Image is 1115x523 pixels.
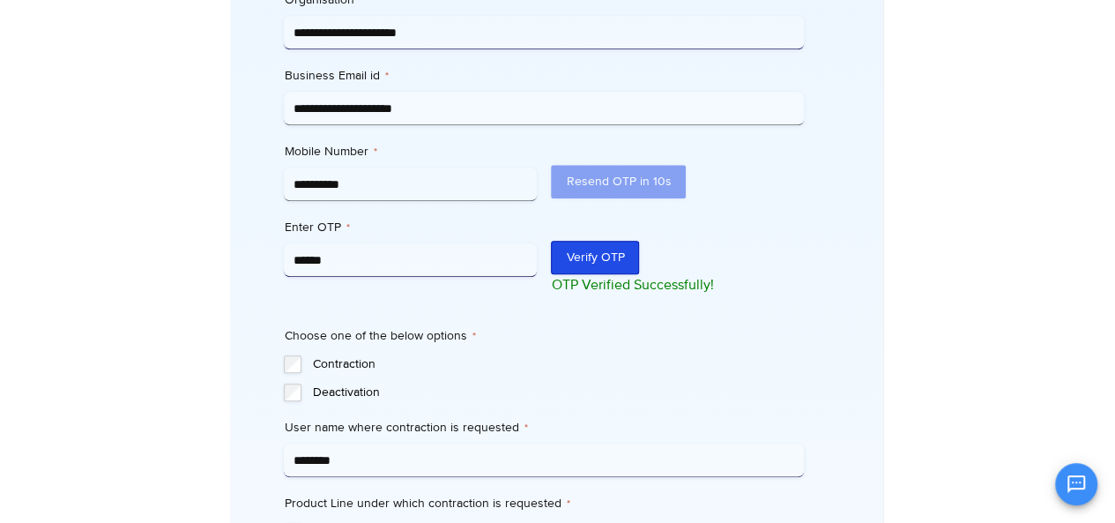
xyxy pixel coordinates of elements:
label: User name where contraction is requested [284,419,804,437]
legend: Choose one of the below options [284,327,475,345]
button: Verify OTP [551,241,639,274]
label: Enter OTP [284,219,537,236]
label: Deactivation [312,384,804,401]
button: Open chat [1055,463,1097,505]
label: Mobile Number [284,143,537,161]
button: Resend OTP in 10s [551,165,686,198]
label: Contraction [312,355,804,373]
label: Business Email id [284,67,804,85]
p: OTP Verified Successfully! [551,274,804,295]
legend: Product Line under which contraction is requested [284,495,569,512]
